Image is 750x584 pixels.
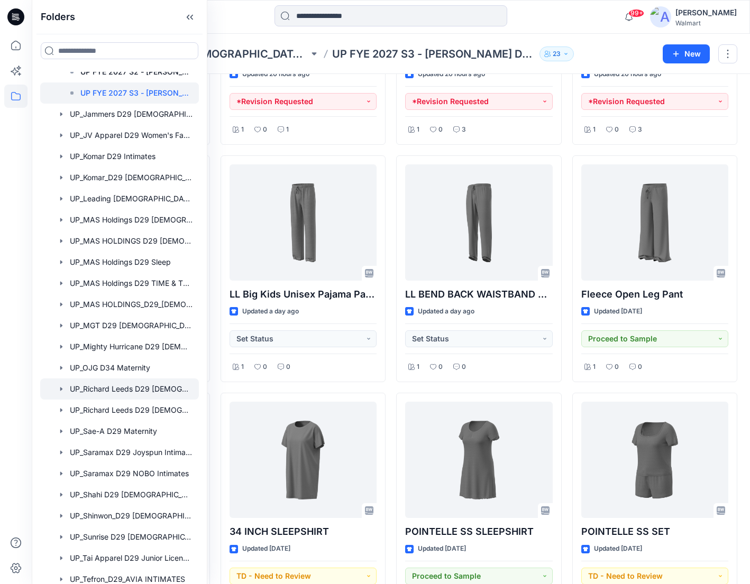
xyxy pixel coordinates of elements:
[638,124,642,135] p: 3
[332,47,536,61] p: UP FYE 2027 S3 - [PERSON_NAME] D29 [DEMOGRAPHIC_DATA] Sleepwear
[230,402,377,518] a: 34 INCH SLEEPSHIRT
[675,6,737,19] div: [PERSON_NAME]
[438,124,443,135] p: 0
[263,124,267,135] p: 0
[242,69,309,80] p: Updated 20 hours ago
[405,402,553,518] a: POINTELLE SS SLEEPSHIRT
[263,361,267,373] p: 0
[628,9,644,17] span: 99+
[638,361,642,373] p: 0
[286,361,290,373] p: 0
[418,306,474,317] p: Updated a day ago
[581,164,729,281] a: Fleece Open Leg Pant
[650,6,671,27] img: avatar
[405,164,553,281] a: LL BEND BACK WAISTBAND PANTS
[418,69,485,80] p: Updated 20 hours ago
[80,87,193,99] p: UP FYE 2027 S3 - [PERSON_NAME] D29 [DEMOGRAPHIC_DATA] Sleepwear
[594,306,642,317] p: Updated [DATE]
[405,524,553,539] p: POINTELLE SS SLEEPSHIRT
[594,69,661,80] p: Updated 20 hours ago
[242,306,299,317] p: Updated a day ago
[462,361,466,373] p: 0
[615,124,619,135] p: 0
[241,361,244,373] p: 1
[417,124,419,135] p: 1
[675,19,737,27] div: Walmart
[462,124,466,135] p: 3
[593,361,596,373] p: 1
[581,402,729,518] a: POINTELLE SS SET
[230,524,377,539] p: 34 INCH SLEEPSHIRT
[581,524,729,539] p: POINTELLE SS SET
[581,287,729,302] p: Fleece Open Leg Pant
[418,543,466,554] p: Updated [DATE]
[417,361,419,373] p: 1
[405,287,553,302] p: LL BEND BACK WAISTBAND PANTS
[594,543,642,554] p: Updated [DATE]
[80,66,193,78] p: UP FYE 2027 S2 - [PERSON_NAME] D29 [DEMOGRAPHIC_DATA] Sleepwear
[438,361,443,373] p: 0
[663,44,710,63] button: New
[230,287,377,302] p: LL Big Kids Unisex Pajama Pants
[230,164,377,281] a: LL Big Kids Unisex Pajama Pants
[615,361,619,373] p: 0
[242,543,290,554] p: Updated [DATE]
[286,124,289,135] p: 1
[593,124,596,135] p: 1
[539,47,574,61] button: 23
[241,124,244,135] p: 1
[553,48,561,60] p: 23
